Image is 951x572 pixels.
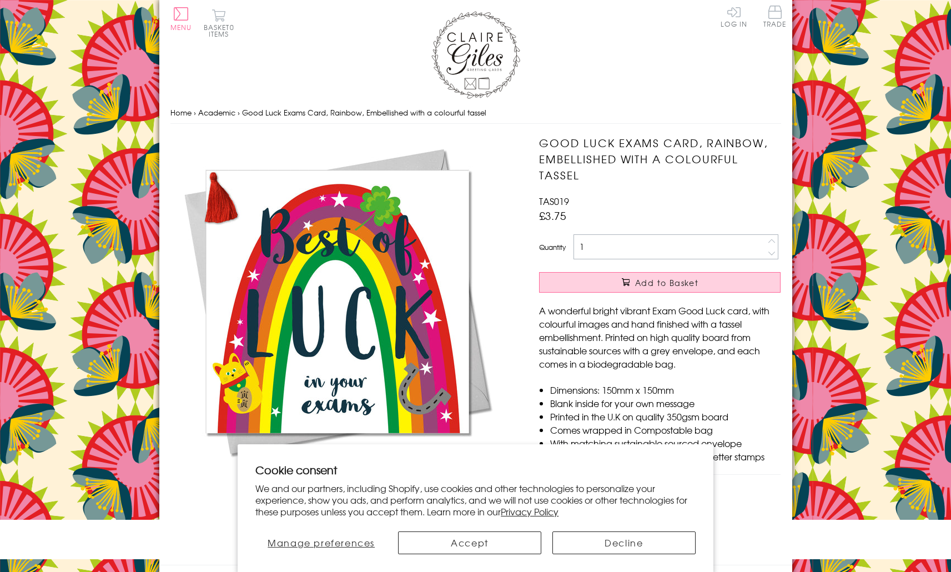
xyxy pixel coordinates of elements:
[255,462,696,478] h2: Cookie consent
[539,304,781,370] p: A wonderful bright vibrant Exam Good Luck card, with colourful images and hand finished with a ta...
[198,107,235,118] a: Academic
[763,6,787,29] a: Trade
[539,194,569,208] span: TAS019
[550,436,781,450] li: With matching sustainable sourced envelope
[170,102,781,124] nav: breadcrumbs
[209,22,234,39] span: 0 items
[552,531,696,554] button: Decline
[721,6,747,27] a: Log In
[255,483,696,517] p: We and our partners, including Shopify, use cookies and other technologies to personalize your ex...
[550,397,781,410] li: Blank inside for your own message
[550,423,781,436] li: Comes wrapped in Compostable bag
[539,242,566,252] label: Quantity
[268,536,375,549] span: Manage preferences
[398,531,541,554] button: Accept
[255,531,387,554] button: Manage preferences
[539,272,781,293] button: Add to Basket
[501,505,558,518] a: Privacy Policy
[550,383,781,397] li: Dimensions: 150mm x 150mm
[170,7,192,31] button: Menu
[204,9,234,37] button: Basket0 items
[539,208,566,223] span: £3.75
[635,277,698,288] span: Add to Basket
[170,107,192,118] a: Home
[539,135,781,183] h1: Good Luck Exams Card, Rainbow, Embellished with a colourful tassel
[763,6,787,27] span: Trade
[170,135,504,468] img: Good Luck Exams Card, Rainbow, Embellished with a colourful tassel
[242,107,486,118] span: Good Luck Exams Card, Rainbow, Embellished with a colourful tassel
[550,410,781,423] li: Printed in the U.K on quality 350gsm board
[238,107,240,118] span: ›
[194,107,196,118] span: ›
[431,11,520,99] img: Claire Giles Greetings Cards
[170,22,192,32] span: Menu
